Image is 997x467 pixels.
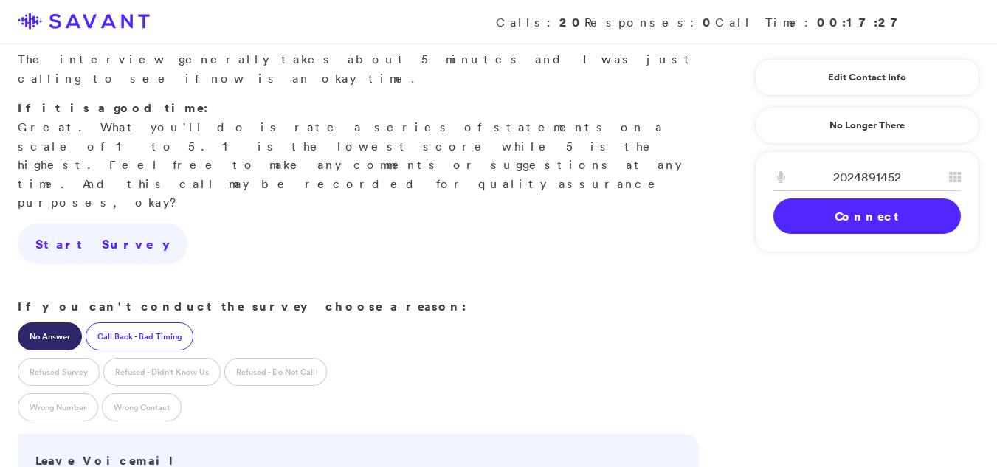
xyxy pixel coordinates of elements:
[18,100,208,116] strong: If it is a good time:
[103,358,221,386] label: Refused - Didn't Know Us
[773,66,961,89] a: Edit Contact Info
[86,322,193,350] label: Call Back - Bad Timing
[18,393,98,421] label: Wrong Number
[773,198,961,234] a: Connect
[102,393,182,421] label: Wrong Contact
[18,358,100,386] label: Refused Survey
[224,358,327,386] label: Refused - Do Not Call
[755,107,979,144] a: No Longer There
[817,14,905,30] strong: 00:17:27
[703,14,715,30] strong: 0
[18,224,187,265] a: Start Survey
[18,322,82,350] label: No Answer
[559,14,584,30] strong: 20
[18,50,699,88] p: The interview generally takes about 5 minutes and I was just calling to see if now is an okay time.
[18,298,466,314] strong: If you can't conduct the survey choose a reason:
[18,99,699,212] p: Great. What you'll do is rate a series of statements on a scale of 1 to 5. 1 is the lowest score ...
